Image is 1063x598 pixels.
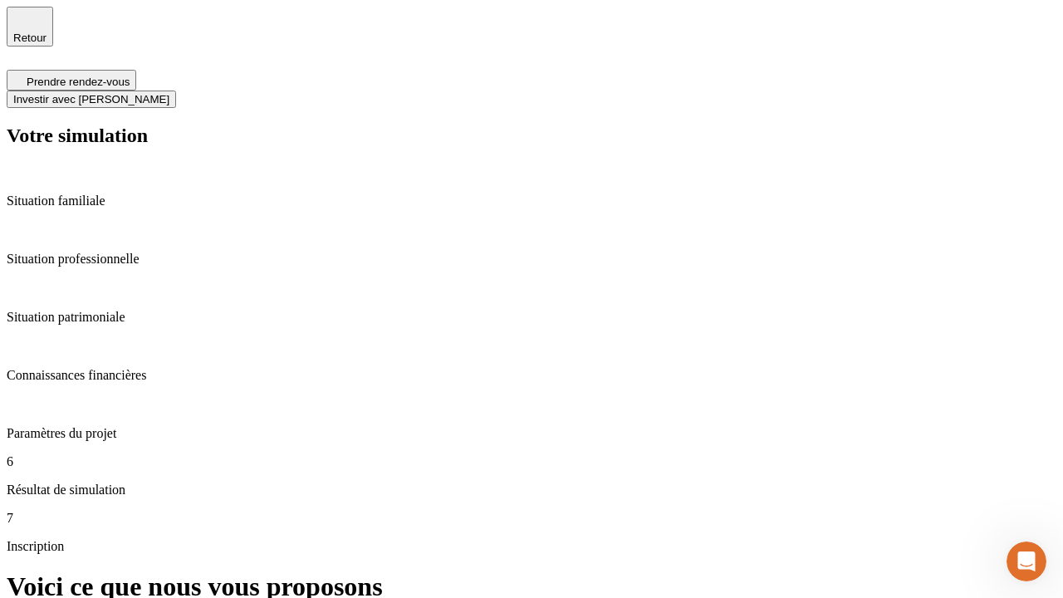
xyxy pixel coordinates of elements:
[7,483,1056,498] p: Résultat de simulation
[7,125,1056,147] h2: Votre simulation
[7,426,1056,441] p: Paramètres du projet
[7,310,1056,325] p: Situation patrimoniale
[7,539,1056,554] p: Inscription
[7,91,176,108] button: Investir avec [PERSON_NAME]
[13,32,47,44] span: Retour
[7,511,1056,526] p: 7
[7,194,1056,208] p: Situation familiale
[7,7,53,47] button: Retour
[1007,542,1046,581] iframe: Intercom live chat
[13,93,169,105] span: Investir avec [PERSON_NAME]
[27,76,130,88] span: Prendre rendez-vous
[7,70,136,91] button: Prendre rendez-vous
[7,454,1056,469] p: 6
[7,368,1056,383] p: Connaissances financières
[7,252,1056,267] p: Situation professionnelle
